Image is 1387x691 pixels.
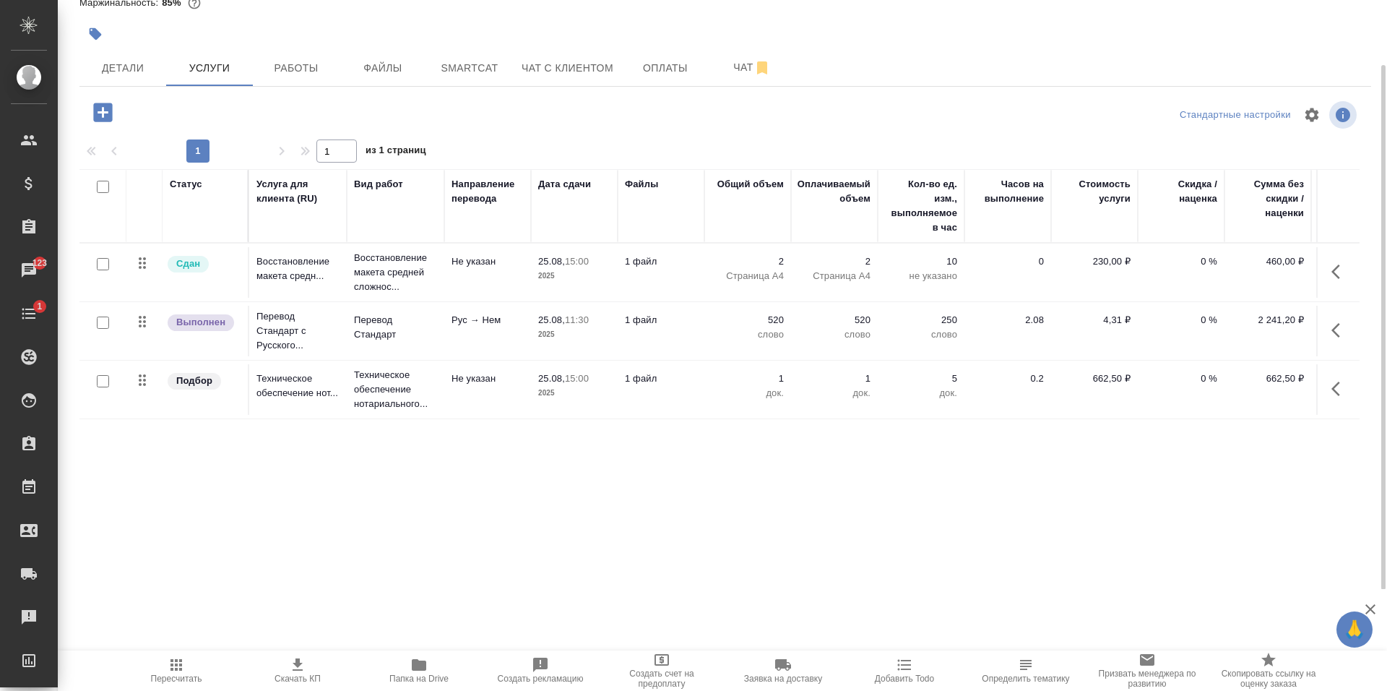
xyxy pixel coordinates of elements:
[538,256,565,267] p: 25.08,
[712,372,784,386] p: 1
[256,372,340,400] p: Техническое обеспечение нот...
[753,59,771,77] svg: Отписаться
[1295,98,1329,132] span: Настроить таблицу
[625,313,697,327] p: 1 файл
[631,59,700,77] span: Оплаты
[1232,177,1304,220] div: Сумма без скидки / наценки
[538,327,610,342] p: 2025
[262,59,331,77] span: Работы
[712,269,784,283] p: Страница А4
[354,251,437,294] p: Восстановление макета средней сложнос...
[1145,177,1217,206] div: Скидка / наценка
[712,313,784,327] p: 520
[451,372,524,386] p: Не указан
[88,59,157,77] span: Детали
[798,386,870,400] p: док.
[565,314,589,325] p: 11:30
[538,386,610,400] p: 2025
[1145,313,1217,327] p: 0 %
[83,98,123,127] button: Добавить услугу
[625,177,658,192] div: Файлы
[538,373,565,384] p: 25.08,
[717,177,784,192] div: Общий объем
[1329,101,1360,129] span: Посмотреть информацию
[885,254,957,269] p: 10
[538,269,610,283] p: 2025
[170,177,202,192] div: Статус
[175,59,244,77] span: Услуги
[885,327,957,342] p: слово
[354,177,403,192] div: Вид работ
[451,313,524,327] p: Рус → Нем
[565,373,589,384] p: 15:00
[1342,614,1367,645] span: 🙏
[24,256,56,270] span: 123
[435,59,504,77] span: Smartcat
[798,254,870,269] p: 2
[354,368,437,411] p: Техническое обеспечение нотариального...
[4,296,54,332] a: 1
[176,257,200,271] p: Сдан
[1232,372,1304,386] p: 662,50 ₽
[1176,104,1295,126] div: split button
[798,269,870,283] p: Страница А4
[366,142,426,163] span: из 1 страниц
[972,177,1044,206] div: Часов на выполнение
[885,372,957,386] p: 5
[1145,254,1217,269] p: 0 %
[712,254,784,269] p: 2
[256,254,340,283] p: Восстановление макета средн...
[565,256,589,267] p: 15:00
[1232,313,1304,327] p: 2 241,20 ₽
[1058,254,1131,269] p: 230,00 ₽
[79,18,111,50] button: Добавить тэг
[1323,372,1357,406] button: Показать кнопки
[1058,177,1131,206] div: Стоимость услуги
[354,313,437,342] p: Перевод Стандарт
[885,269,957,283] p: не указано
[451,254,524,269] p: Не указан
[1336,611,1373,648] button: 🙏
[625,254,697,269] p: 1 файл
[28,299,51,314] span: 1
[798,313,870,327] p: 520
[964,306,1051,356] td: 2.08
[964,247,1051,298] td: 0
[885,386,957,400] p: док.
[256,177,340,206] div: Услуга для клиента (RU)
[176,315,225,330] p: Выполнен
[256,309,340,353] p: Перевод Стандарт с Русского...
[885,177,957,235] div: Кол-во ед. изм., выполняемое в час
[798,177,870,206] div: Оплачиваемый объем
[1058,372,1131,386] p: 662,50 ₽
[885,313,957,327] p: 250
[176,374,212,388] p: Подбор
[1058,313,1131,327] p: 4,31 ₽
[712,386,784,400] p: док.
[451,177,524,206] div: Направление перевода
[798,372,870,386] p: 1
[348,59,418,77] span: Файлы
[1323,313,1357,348] button: Показать кнопки
[538,177,591,192] div: Дата сдачи
[964,364,1051,415] td: 0.2
[1145,372,1217,386] p: 0 %
[625,372,697,386] p: 1 файл
[717,59,787,77] span: Чат
[538,314,565,325] p: 25.08,
[4,252,54,288] a: 123
[712,327,784,342] p: слово
[522,59,613,77] span: Чат с клиентом
[798,327,870,342] p: слово
[1232,254,1304,269] p: 460,00 ₽
[1323,254,1357,289] button: Показать кнопки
